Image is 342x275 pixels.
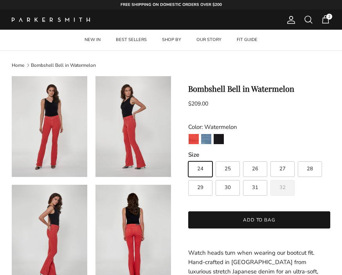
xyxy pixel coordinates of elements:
[213,134,224,147] a: Stallion
[326,14,332,20] span: 2
[279,166,286,171] span: 27
[12,18,90,22] img: Parker Smith
[109,30,154,50] a: BEST SELLERS
[188,211,330,229] button: Add to bag
[77,30,108,50] a: NEW IN
[252,166,258,171] span: 26
[225,185,231,190] span: 30
[12,62,330,68] nav: Breadcrumbs
[283,15,296,25] a: Account
[188,134,199,147] a: Watermelon
[188,100,208,107] span: $209.00
[225,166,231,171] span: 25
[12,62,24,68] a: Home
[197,166,203,171] span: 24
[121,2,222,7] strong: FREE SHIPPING ON DOMESTIC ORDERS OVER $200
[188,122,330,132] div: Color: Watermelon
[189,30,229,50] a: OUR STORY
[188,151,199,159] legend: Size
[155,30,188,50] a: SHOP BY
[214,134,224,144] img: Stallion
[279,185,286,190] span: 32
[188,84,330,93] h1: Bombshell Bell in Watermelon
[31,62,96,68] a: Bombshell Bell in Watermelon
[270,180,295,196] label: Sold out
[201,134,212,147] a: Laguna
[252,185,258,190] span: 31
[189,134,199,144] img: Watermelon
[230,30,265,50] a: FIT GUIDE
[321,15,330,25] a: 2
[201,134,211,144] img: Laguna
[307,166,313,171] span: 28
[197,185,203,190] span: 29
